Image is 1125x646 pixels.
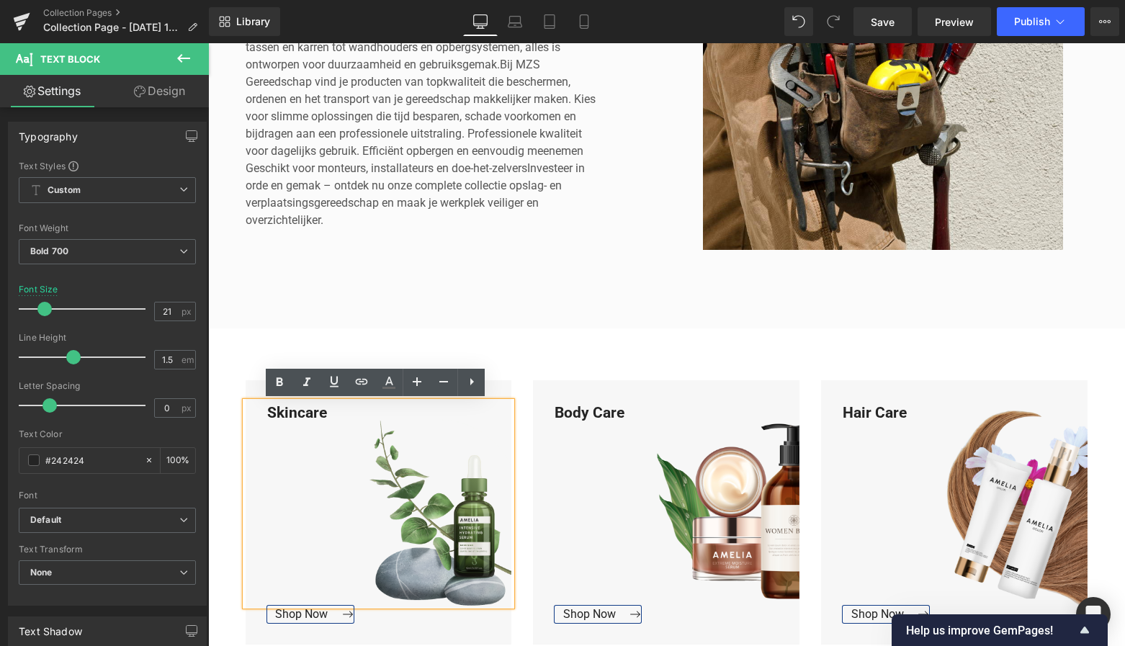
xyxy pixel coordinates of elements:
div: % [161,448,195,473]
span: Help us improve GemPages! [906,624,1076,637]
a: Preview [918,7,991,36]
a: Desktop [463,7,498,36]
b: Bold 700 [30,246,68,256]
a: Design [107,75,212,107]
span: Publish [1014,16,1050,27]
button: More [1090,7,1119,36]
div: Text Transform [19,544,196,555]
a: Shop Now [635,562,721,580]
div: Body Care [325,359,591,562]
button: Redo [819,7,848,36]
span: Collection Page - [DATE] 18:31:31 [43,22,181,33]
div: Letter Spacing [19,381,196,391]
div: Open Intercom Messenger [1076,597,1111,632]
span: Library [236,15,270,28]
div: Typography [19,122,78,143]
span: Preview [935,14,974,30]
div: Text Shadow [19,617,82,637]
span: px [181,307,194,316]
div: Text Color [19,429,196,439]
a: Shop Now [346,562,433,580]
b: Custom [48,184,81,197]
input: Color [45,452,138,468]
b: None [30,567,53,578]
div: Text Styles [19,160,196,171]
div: Skincare [37,359,304,562]
span: Shop Now [355,564,425,578]
div: Font Weight [19,223,196,233]
span: Save [871,14,895,30]
span: em [181,355,194,364]
button: Show survey - Help us improve GemPages! [906,622,1093,639]
div: Hair Care [613,359,879,562]
a: Collection Pages [43,7,209,19]
a: Mobile [567,7,601,36]
div: Line Height [19,333,196,343]
span: px [181,403,194,413]
a: Laptop [498,7,532,36]
i: Default [30,514,61,526]
div: Font [19,490,196,501]
a: New Library [209,7,280,36]
a: Tablet [532,7,567,36]
button: Publish [997,7,1085,36]
span: Shop Now [67,564,137,578]
span: Shop Now [643,564,713,578]
div: Font Size [19,284,58,295]
a: Shop Now [59,562,145,580]
button: Undo [784,7,813,36]
span: Text Block [40,53,100,65]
